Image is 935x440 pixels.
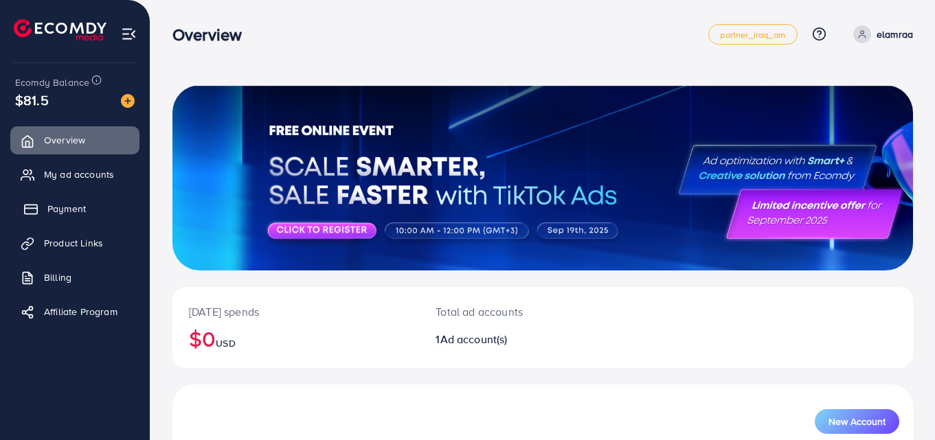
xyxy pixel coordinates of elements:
span: Billing [44,270,71,284]
span: Payment [47,202,86,216]
p: elamraa [877,26,913,43]
a: elamraa [848,25,913,43]
h3: Overview [172,25,253,45]
a: Affiliate Program [10,298,139,325]
span: partner_iraq_am [720,30,785,39]
h2: 1 [436,333,588,346]
p: [DATE] spends [189,303,403,320]
a: partner_iraq_am [708,24,797,45]
span: Ecomdy Balance [15,76,89,89]
h2: $0 [189,325,403,351]
a: Billing [10,264,139,291]
span: Ad account(s) [440,332,508,347]
a: Payment [10,195,139,222]
span: Product Links [44,236,103,250]
img: logo [14,19,106,40]
a: My ad accounts [10,161,139,188]
span: Overview [44,133,85,147]
img: menu [121,26,137,42]
a: Product Links [10,229,139,257]
span: New Account [829,417,886,426]
a: Overview [10,126,139,154]
p: Total ad accounts [436,303,588,320]
span: Affiliate Program [44,305,117,319]
span: USD [216,336,235,350]
span: My ad accounts [44,167,114,181]
img: image [121,94,135,108]
button: New Account [815,409,899,434]
span: $81.5 [15,90,49,110]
